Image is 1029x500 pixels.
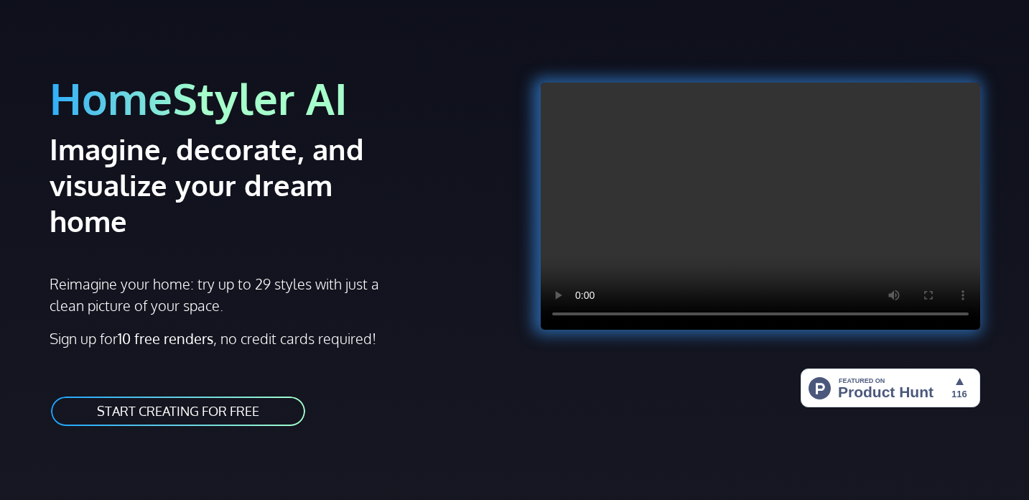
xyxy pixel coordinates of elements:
[50,395,307,427] a: START CREATING FOR FREE
[118,329,213,348] strong: 10 free renders
[50,131,415,239] h2: Imagine, decorate, and visualize your dream home
[50,71,506,125] h1: HomeStyler AI
[50,328,506,349] p: Sign up for , no credit cards required!
[50,273,392,316] p: Reimagine your home: try up to 29 styles with just a clean picture of your space.
[801,369,980,407] img: HomeStyler AI - Interior Design Made Easy: One Click to Your Dream Home | Product Hunt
